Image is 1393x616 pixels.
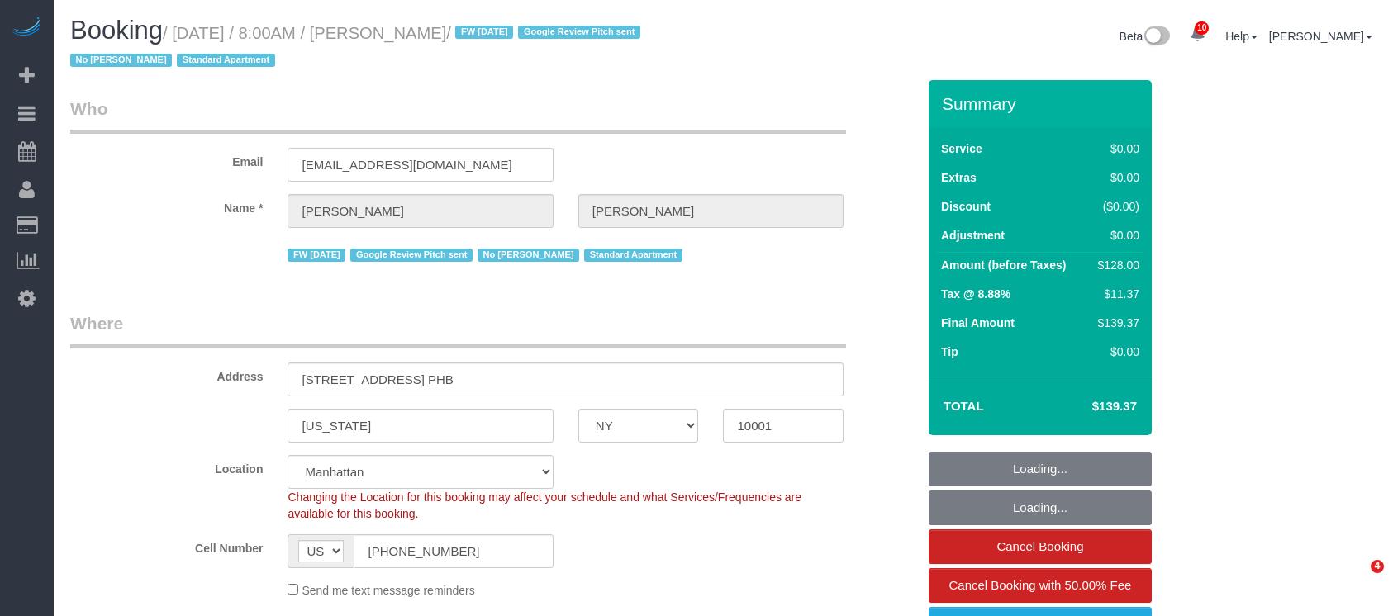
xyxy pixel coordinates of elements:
[1091,227,1139,244] div: $0.00
[578,194,844,228] input: Last Name
[944,399,984,413] strong: Total
[518,26,640,39] span: Google Review Pitch sent
[58,194,275,216] label: Name *
[70,97,846,134] legend: Who
[70,311,846,348] legend: Where
[1181,17,1214,53] a: 10
[70,24,645,70] small: / [DATE] / 8:00AM / [PERSON_NAME]
[10,17,43,40] img: Automaid Logo
[70,54,172,67] span: No [PERSON_NAME]
[1120,30,1171,43] a: Beta
[288,490,801,520] span: Changing the Location for this booking may affect your schedule and what Services/Frequencies are...
[58,148,275,170] label: Email
[941,198,991,215] label: Discount
[1091,198,1139,215] div: ($0.00)
[1337,560,1376,599] iframe: Intercom live chat
[1091,140,1139,157] div: $0.00
[941,257,1066,273] label: Amount (before Taxes)
[1269,30,1372,43] a: [PERSON_NAME]
[584,249,682,262] span: Standard Apartment
[302,584,474,597] span: Send me text message reminders
[288,148,553,182] input: Email
[1195,21,1209,35] span: 10
[288,409,553,443] input: City
[478,249,579,262] span: No [PERSON_NAME]
[1143,26,1170,48] img: New interface
[177,54,275,67] span: Standard Apartment
[70,16,163,45] span: Booking
[455,26,513,39] span: FW [DATE]
[354,534,553,568] input: Cell Number
[1043,400,1137,414] h4: $139.37
[288,249,345,262] span: FW [DATE]
[1371,560,1384,573] span: 4
[929,568,1152,603] a: Cancel Booking with 50.00% Fee
[288,194,553,228] input: First Name
[1091,344,1139,360] div: $0.00
[58,362,275,385] label: Address
[942,94,1143,113] h3: Summary
[1091,257,1139,273] div: $128.00
[1091,315,1139,331] div: $139.37
[941,169,977,186] label: Extras
[941,227,1005,244] label: Adjustment
[1225,30,1258,43] a: Help
[929,529,1152,564] a: Cancel Booking
[941,286,1010,302] label: Tax @ 8.88%
[723,409,844,443] input: Zip Code
[58,455,275,477] label: Location
[58,534,275,557] label: Cell Number
[350,249,473,262] span: Google Review Pitch sent
[1091,169,1139,186] div: $0.00
[949,578,1132,592] span: Cancel Booking with 50.00% Fee
[941,344,958,360] label: Tip
[941,140,982,157] label: Service
[941,315,1015,331] label: Final Amount
[1091,286,1139,302] div: $11.37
